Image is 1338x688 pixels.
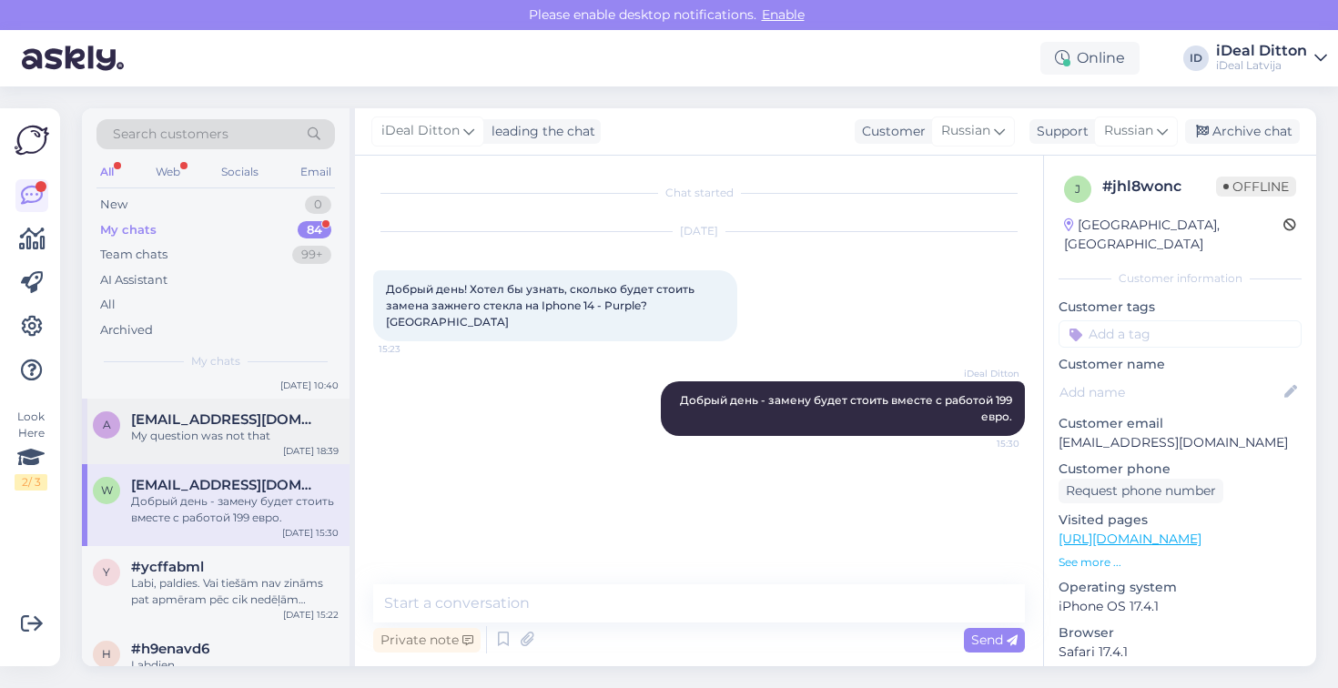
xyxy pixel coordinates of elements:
[1216,58,1307,73] div: iDeal Latvija
[1059,460,1302,479] p: Customer phone
[15,474,47,491] div: 2 / 3
[1059,270,1302,287] div: Customer information
[1216,177,1296,197] span: Offline
[951,437,1019,450] span: 15:30
[113,125,228,144] span: Search customers
[1185,119,1300,144] div: Archive chat
[131,493,339,526] div: Добрый день - замену будет стоить вместе с работой 199 евро.
[1183,46,1209,71] div: ID
[102,647,111,661] span: h
[103,565,110,579] span: y
[373,628,481,653] div: Private note
[1064,216,1283,254] div: [GEOGRAPHIC_DATA], [GEOGRAPHIC_DATA]
[131,411,320,428] span: anandkrishnapol@gmail.com
[1102,176,1216,197] div: # jhl8wonc
[373,223,1025,239] div: [DATE]
[1059,355,1302,374] p: Customer name
[373,185,1025,201] div: Chat started
[1059,433,1302,452] p: [EMAIL_ADDRESS][DOMAIN_NAME]
[15,409,47,491] div: Look Here
[1059,382,1281,402] input: Add name
[484,122,595,141] div: leading the chat
[1059,511,1302,530] p: Visited pages
[100,246,167,264] div: Team chats
[1029,122,1089,141] div: Support
[855,122,926,141] div: Customer
[96,160,117,184] div: All
[131,575,339,608] div: Labi, paldies. Vai tiešām nav zināms pat apmēram pēc cik nedēļām atnāktu?
[100,196,127,214] div: New
[100,296,116,314] div: All
[1059,623,1302,642] p: Browser
[1075,182,1080,196] span: j
[100,271,167,289] div: AI Assistant
[971,632,1018,648] span: Send
[1059,578,1302,597] p: Operating system
[951,367,1019,380] span: iDeal Ditton
[1104,121,1153,141] span: Russian
[1059,414,1302,433] p: Customer email
[283,444,339,458] div: [DATE] 18:39
[152,160,184,184] div: Web
[379,342,447,356] span: 15:23
[1059,531,1201,547] a: [URL][DOMAIN_NAME]
[131,657,339,673] div: Labdien
[292,246,331,264] div: 99+
[1059,479,1223,503] div: Request phone number
[680,393,1015,423] span: Добрый день - замену будет стоить вместе с работой 199 евро.
[131,428,339,444] div: My question was not that
[386,282,697,329] span: Добрый день! Хотел бы узнать, сколько будет стоить замена зажнего стекла на Iphone 14 - Purple? [...
[191,353,240,369] span: My chats
[298,221,331,239] div: 84
[282,526,339,540] div: [DATE] 15:30
[1216,44,1307,58] div: iDeal Ditton
[297,160,335,184] div: Email
[1040,42,1140,75] div: Online
[101,483,113,497] span: w
[381,121,460,141] span: iDeal Ditton
[1059,642,1302,662] p: Safari 17.4.1
[1059,298,1302,317] p: Customer tags
[218,160,262,184] div: Socials
[1059,554,1302,571] p: See more ...
[100,321,153,339] div: Archived
[1059,320,1302,348] input: Add a tag
[131,641,209,657] span: #h9enavd6
[131,559,204,575] span: #ycffabml
[305,196,331,214] div: 0
[941,121,990,141] span: Russian
[103,418,111,431] span: a
[1059,597,1302,616] p: iPhone OS 17.4.1
[283,608,339,622] div: [DATE] 15:22
[280,379,339,392] div: [DATE] 10:40
[756,6,810,23] span: Enable
[1216,44,1327,73] a: iDeal DittoniDeal Latvija
[15,123,49,157] img: Askly Logo
[100,221,157,239] div: My chats
[131,477,320,493] span: wailder2@inbox.lv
